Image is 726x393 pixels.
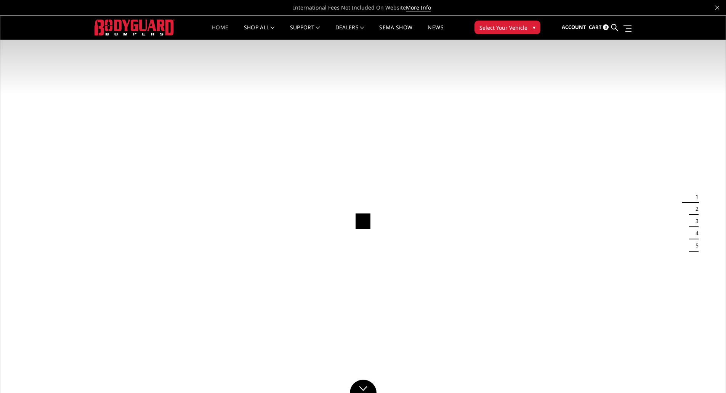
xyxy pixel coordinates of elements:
[691,215,699,227] button: 3 of 5
[691,239,699,252] button: 5 of 5
[589,24,602,30] span: Cart
[406,4,431,11] a: More Info
[350,380,377,393] a: Click to Down
[335,25,364,40] a: Dealers
[479,24,527,32] span: Select Your Vehicle
[603,24,609,30] span: 0
[691,203,699,215] button: 2 of 5
[244,25,275,40] a: shop all
[562,17,586,38] a: Account
[691,227,699,239] button: 4 of 5
[474,21,540,34] button: Select Your Vehicle
[691,191,699,203] button: 1 of 5
[533,23,535,31] span: ▾
[95,19,175,35] img: BODYGUARD BUMPERS
[212,25,228,40] a: Home
[428,25,443,40] a: News
[589,17,609,38] a: Cart 0
[290,25,320,40] a: Support
[379,25,412,40] a: SEMA Show
[562,24,586,30] span: Account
